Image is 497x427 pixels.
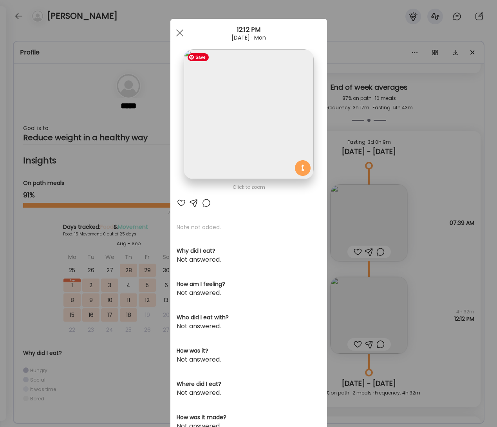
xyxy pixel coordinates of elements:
[177,313,321,322] h3: Who did I eat with?
[177,280,321,288] h3: How am I feeling?
[177,183,321,192] div: Click to zoom
[188,53,209,61] span: Save
[177,413,321,422] h3: How was it made?
[177,322,321,331] div: Not answered.
[177,388,321,398] div: Not answered.
[177,288,321,298] div: Not answered.
[177,223,321,231] p: Note not added.
[177,347,321,355] h3: How was it?
[177,355,321,364] div: Not answered.
[184,49,313,179] img: images%2FQ9Depi1w91dm0O1ewp4AFhFJWvj2%2F6gFiF1UlX4ifw3rplD7S%2FnatKPZb9Imk3kvQzaxF6_1080
[170,34,327,41] div: [DATE] · Mon
[177,255,321,264] div: Not answered.
[170,25,327,34] div: 12:12 PM
[177,247,321,255] h3: Why did I eat?
[177,380,321,388] h3: Where did I eat?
